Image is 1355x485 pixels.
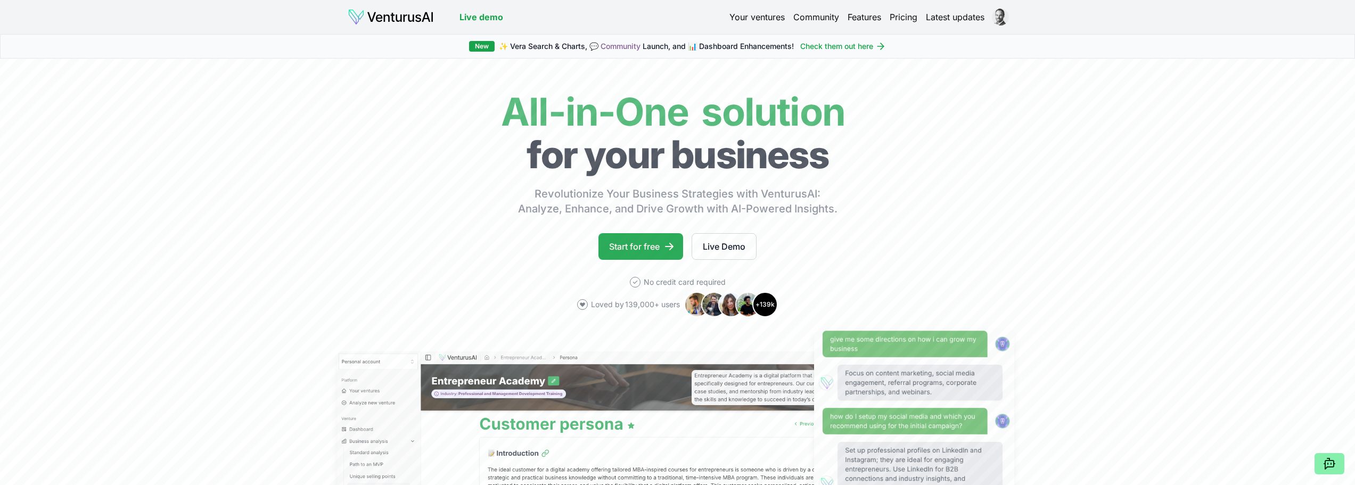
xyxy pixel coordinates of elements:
img: Avatar 1 [684,292,710,317]
img: Avatar 4 [735,292,761,317]
div: New [469,41,495,52]
a: Your ventures [729,11,785,23]
a: Community [601,42,640,51]
a: Start for free [598,233,683,260]
a: Live demo [459,11,503,23]
img: ACg8ocL0bvcHvxez7E89uIjQDGFuknA6cO5fQjmm7H75svXfsh_ZXg-7=s96-c [992,9,1009,26]
a: Pricing [890,11,917,23]
img: Avatar 3 [718,292,744,317]
a: Latest updates [926,11,984,23]
a: Features [848,11,881,23]
span: ✨ Vera Search & Charts, 💬 Launch, and 📊 Dashboard Enhancements! [499,41,794,52]
a: Community [793,11,839,23]
img: Avatar 2 [701,292,727,317]
a: Check them out here [800,41,886,52]
a: Live Demo [692,233,757,260]
img: logo [348,9,434,26]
